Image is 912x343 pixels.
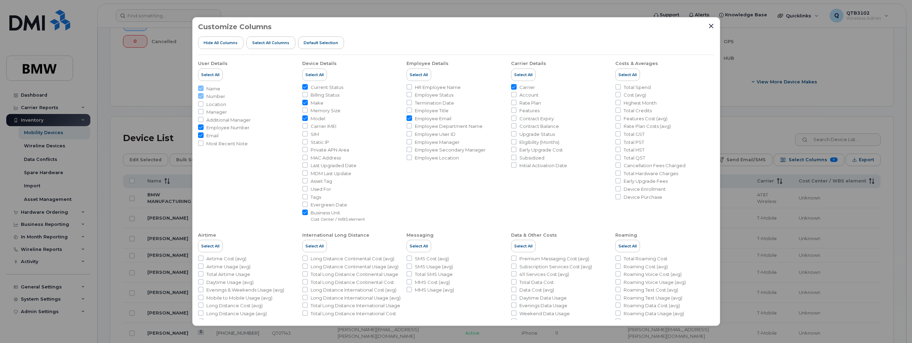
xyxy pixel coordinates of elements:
button: Select all Columns [246,36,295,49]
span: Carrier [519,84,535,91]
span: Current Status [311,84,343,91]
span: Select All [514,72,533,77]
span: Billing Status [311,92,339,98]
span: Mobile to Mobile Usage (avg) [206,295,272,301]
span: Employee Email [415,115,451,122]
span: Airtime Cost (avg) [206,255,246,262]
span: Evenings & Weekends Usage (avg) [206,287,284,293]
span: Long Distance Continental Usage (avg) [311,263,399,270]
span: Asset Tag [311,178,332,185]
span: Business Unit [311,210,365,216]
span: Total QST [624,155,645,161]
span: Device Purchase [624,194,662,201]
span: Upgrade Status [519,131,555,138]
span: Evergreen Date [311,202,347,208]
span: Data Usage (avg) [519,318,558,325]
span: Roaming Text Usage (avg) [624,295,682,301]
span: Total Long Distance Continental Usage [311,271,398,278]
h3: Customize Columns [198,23,272,31]
span: MMS Usage (avg) [415,287,454,293]
span: Select All [514,243,533,249]
span: Total Long Distance Usage [206,318,266,325]
button: Close [708,23,714,29]
span: Cancellation Fees Charged [624,162,685,169]
span: Daytime Usage (avg) [206,279,254,286]
span: Total Roaming Cost [624,255,667,262]
span: Roaming Voice Cost (avg) [624,271,682,278]
span: Total Long Distance International Usage [311,302,400,309]
span: Total Data Cost [519,279,554,286]
span: Features Cost (avg) [624,115,667,122]
div: Data & Other Costs [511,232,557,238]
span: Subsidized [519,155,544,161]
button: Select All [511,240,536,252]
span: 411 Services Cost (avg) [519,271,569,278]
span: Select all Columns [252,40,289,46]
div: Employee Details [406,60,449,67]
div: Carrier Details [511,60,546,67]
span: SMS Usage (avg) [415,263,453,270]
span: Rate Plan [519,100,541,106]
span: MAC Address [311,155,341,161]
span: Employee Manager [415,139,460,146]
span: HR Employee Name [415,84,461,91]
span: Employee Title [415,107,449,114]
span: Private APN Area [311,147,349,153]
span: Contract Balance [519,123,559,130]
span: Employee Status [415,92,453,98]
span: Employee User ID [415,131,455,138]
small: Cost Center / WBS element [311,217,365,222]
span: Account [519,92,539,98]
span: Hide All Columns [204,40,238,46]
span: Employee Secondary Manager [415,147,486,153]
span: Airtime Usage (avg) [206,263,250,270]
span: Total PST [624,139,644,146]
div: Airtime [198,232,216,238]
span: SIM [311,131,319,138]
span: Email [206,132,219,139]
span: Memory Size [311,107,340,114]
button: Select All [615,240,640,252]
span: Contract Expiry [519,115,554,122]
button: Select All [511,68,536,81]
span: Daytime Data Usage [519,295,567,301]
span: Model [311,115,325,122]
span: Long Distance Continental Cost (avg) [311,255,394,262]
span: Weekend Data Usage [519,310,570,317]
span: Cost (avg) [624,92,646,98]
span: Select All [305,243,324,249]
span: Data Cost (avg) [519,287,554,293]
span: Evenings Data Usage [519,302,567,309]
div: Costs & Averages [615,60,658,67]
span: Make [311,100,323,106]
span: Employee Number [206,124,249,131]
span: Select All [201,72,220,77]
span: Most Recent Note [206,140,248,147]
span: Number [206,93,225,100]
span: Last Upgraded Date [311,162,356,169]
span: Employee Location [415,155,459,161]
span: SMS Cost (avg) [415,255,449,262]
button: Select All [406,68,431,81]
span: Long Distance International Cost (avg) [311,287,396,293]
button: Select All [615,68,640,81]
button: Select All [302,68,327,81]
span: Roaming Text Cost (avg) [624,287,678,293]
button: Select All [198,240,223,252]
span: Long Distance Usage (avg) [206,310,267,317]
span: Roaming Cost (avg) [624,263,668,270]
button: Hide All Columns [198,36,244,49]
div: Roaming [615,232,637,238]
span: Early Upgrade Cost [519,147,563,153]
span: Location [206,101,226,108]
div: Messaging [406,232,434,238]
span: Total SMS Usage [415,271,453,278]
div: International Long Distance [302,232,369,238]
span: Long Distance International Usage (avg) [311,295,401,301]
span: Subscription Services Cost (avg) [519,263,592,270]
span: Total Credits [624,107,652,114]
span: Features [519,107,540,114]
span: US Roaming Days [624,318,664,325]
span: Total Long Distance Continental Cost [311,279,394,286]
span: Total Long Distance International Cost [311,310,396,317]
